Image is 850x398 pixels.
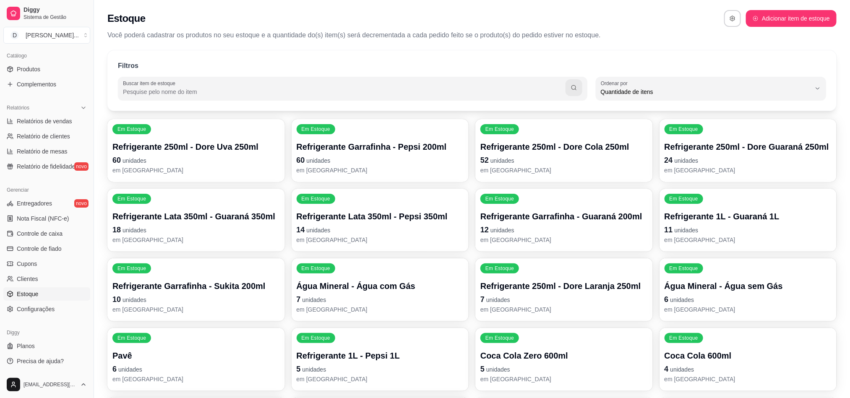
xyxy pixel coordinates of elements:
button: Em EstoqueRefrigerante Lata 350ml - Guaraná 350ml18unidadesem [GEOGRAPHIC_DATA] [107,189,285,252]
a: Complementos [3,78,90,91]
p: 6 [112,363,280,375]
p: Filtros [118,61,138,71]
p: Em Estoque [670,126,698,133]
a: DiggySistema de Gestão [3,3,90,23]
button: Em EstoqueÁgua Mineral - Água sem Gás6unidadesem [GEOGRAPHIC_DATA] [660,258,837,321]
span: Sistema de Gestão [23,14,87,21]
p: em [GEOGRAPHIC_DATA] [297,305,464,314]
a: Precisa de ajuda? [3,354,90,368]
a: Relatório de mesas [3,145,90,158]
p: 6 [665,294,832,305]
span: unidades [486,366,510,373]
button: Em EstoqueCoca Cola Zero 600ml5unidadesem [GEOGRAPHIC_DATA] [475,328,653,391]
p: 52 [480,154,648,166]
span: unidades [118,366,142,373]
span: unidades [670,297,694,303]
p: Refrigerante 1L - Pepsi 1L [297,350,464,362]
p: Em Estoque [117,335,146,341]
p: Em Estoque [117,195,146,202]
p: 4 [665,363,832,375]
button: Em EstoqueÁgua Mineral - Água com Gás7unidadesem [GEOGRAPHIC_DATA] [292,258,469,321]
p: Em Estoque [302,195,330,202]
div: Catálogo [3,49,90,62]
p: em [GEOGRAPHIC_DATA] [297,375,464,383]
p: em [GEOGRAPHIC_DATA] [480,375,648,383]
span: Relatório de mesas [17,147,68,156]
p: em [GEOGRAPHIC_DATA] [297,166,464,174]
span: Relatórios [7,104,29,111]
span: unidades [123,227,146,234]
span: Relatório de fidelidade [17,162,75,171]
p: 11 [665,224,832,236]
a: Relatório de clientes [3,130,90,143]
span: unidades [670,366,694,373]
p: Em Estoque [302,265,330,272]
span: unidades [123,297,146,303]
p: em [GEOGRAPHIC_DATA] [665,375,832,383]
span: Nota Fiscal (NFC-e) [17,214,69,223]
span: unidades [307,227,331,234]
span: Configurações [17,305,55,313]
button: Em EstoqueCoca Cola 600ml4unidadesem [GEOGRAPHIC_DATA] [660,328,837,391]
a: Nota Fiscal (NFC-e) [3,212,90,225]
p: Refrigerante Lata 350ml - Guaraná 350ml [112,211,280,222]
button: Em EstoquePavê6unidadesem [GEOGRAPHIC_DATA] [107,328,285,391]
span: [EMAIL_ADDRESS][DOMAIN_NAME] [23,381,77,388]
p: Em Estoque [670,195,698,202]
p: Em Estoque [117,126,146,133]
span: unidades [675,157,699,164]
span: Controle de fiado [17,245,62,253]
a: Relatório de fidelidadenovo [3,160,90,173]
span: Clientes [17,275,38,283]
p: 24 [665,154,832,166]
p: em [GEOGRAPHIC_DATA] [480,236,648,244]
span: Estoque [17,290,38,298]
span: unidades [490,157,514,164]
button: Adicionar item de estoque [746,10,837,27]
a: Entregadoresnovo [3,197,90,210]
p: em [GEOGRAPHIC_DATA] [112,166,280,174]
span: unidades [486,297,510,303]
p: Em Estoque [670,335,698,341]
span: Produtos [17,65,40,73]
p: em [GEOGRAPHIC_DATA] [665,166,832,174]
span: unidades [302,297,326,303]
span: unidades [307,157,331,164]
a: Planos [3,339,90,353]
span: D [10,31,19,39]
p: em [GEOGRAPHIC_DATA] [480,166,648,174]
button: Em EstoqueRefrigerante Lata 350ml - Pepsi 350ml14unidadesem [GEOGRAPHIC_DATA] [292,189,469,252]
p: em [GEOGRAPHIC_DATA] [665,305,832,314]
button: Em EstoqueRefrigerante Garrafinha - Pepsi 200ml60unidadesem [GEOGRAPHIC_DATA] [292,119,469,182]
p: Água Mineral - Água com Gás [297,280,464,292]
span: unidades [302,366,326,373]
button: Em EstoqueRefrigerante Garrafinha - Guaraná 200ml12unidadesem [GEOGRAPHIC_DATA] [475,189,653,252]
button: Em EstoqueRefrigerante 250ml - Dore Guaraná 250ml24unidadesem [GEOGRAPHIC_DATA] [660,119,837,182]
p: Em Estoque [670,265,698,272]
button: Em EstoqueRefrigerante 250ml - Dore Cola 250ml52unidadesem [GEOGRAPHIC_DATA] [475,119,653,182]
p: 60 [112,154,280,166]
p: Refrigerante Lata 350ml - Pepsi 350ml [297,211,464,222]
span: Complementos [17,80,56,88]
p: 10 [112,294,280,305]
p: em [GEOGRAPHIC_DATA] [112,236,280,244]
p: Em Estoque [117,265,146,272]
span: Cupons [17,260,37,268]
input: Buscar item de estoque [123,88,566,96]
p: Em Estoque [485,195,514,202]
span: Planos [17,342,35,350]
button: Em EstoqueRefrigerante 250ml - Dore Uva 250ml60unidadesem [GEOGRAPHIC_DATA] [107,119,285,182]
p: Em Estoque [302,126,330,133]
p: 12 [480,224,648,236]
p: 7 [297,294,464,305]
p: Coca Cola 600ml [665,350,832,362]
p: 18 [112,224,280,236]
p: 7 [480,294,648,305]
p: Em Estoque [302,335,330,341]
p: Em Estoque [485,265,514,272]
p: em [GEOGRAPHIC_DATA] [665,236,832,244]
p: 5 [297,363,464,375]
span: Controle de caixa [17,229,63,238]
button: Select a team [3,27,90,44]
p: Refrigerante 250ml - Dore Cola 250ml [480,141,648,153]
